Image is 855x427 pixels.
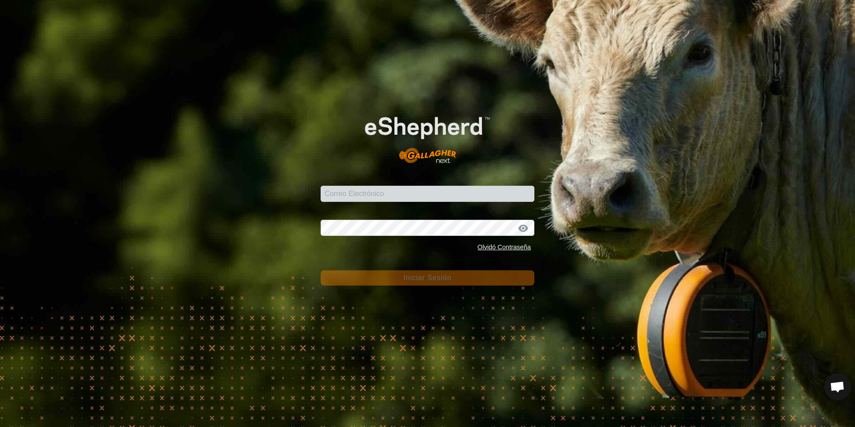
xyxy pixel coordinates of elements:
input: Correo Electrónico [321,186,534,202]
img: Logo de eShepherd [342,99,513,172]
span: Iniciar Sesión [403,274,451,282]
a: Olvidó Contraseña [478,243,531,251]
div: Chat abierto [824,373,851,400]
button: Iniciar Sesión [321,270,534,286]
